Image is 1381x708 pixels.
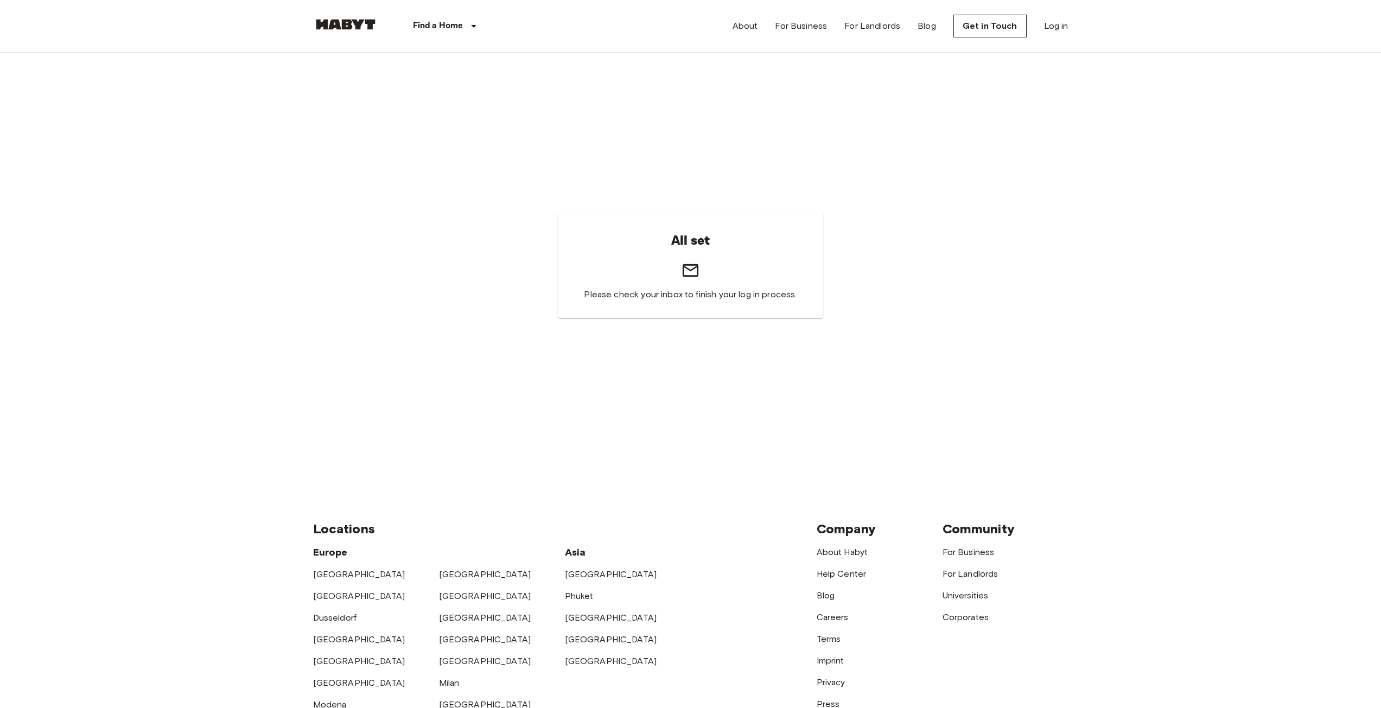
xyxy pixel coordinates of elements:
[817,655,844,666] a: Imprint
[943,612,989,622] a: Corporates
[671,229,710,252] h6: All set
[439,678,460,688] a: Milan
[943,547,995,557] a: For Business
[1044,20,1068,33] a: Log in
[565,569,657,579] a: [GEOGRAPHIC_DATA]
[817,612,849,622] a: Careers
[439,569,531,579] a: [GEOGRAPHIC_DATA]
[817,547,868,557] a: About Habyt
[817,590,835,601] a: Blog
[775,20,827,33] a: For Business
[953,15,1027,37] a: Get in Touch
[313,521,375,537] span: Locations
[943,569,998,579] a: For Landlords
[565,613,657,623] a: [GEOGRAPHIC_DATA]
[565,591,594,601] a: Phuket
[439,613,531,623] a: [GEOGRAPHIC_DATA]
[918,20,936,33] a: Blog
[565,634,657,645] a: [GEOGRAPHIC_DATA]
[313,634,405,645] a: [GEOGRAPHIC_DATA]
[439,634,531,645] a: [GEOGRAPHIC_DATA]
[313,656,405,666] a: [GEOGRAPHIC_DATA]
[313,591,405,601] a: [GEOGRAPHIC_DATA]
[313,678,405,688] a: [GEOGRAPHIC_DATA]
[313,19,378,30] img: Habyt
[817,521,876,537] span: Company
[733,20,758,33] a: About
[844,20,900,33] a: For Landlords
[313,569,405,579] a: [GEOGRAPHIC_DATA]
[439,656,531,666] a: [GEOGRAPHIC_DATA]
[413,20,463,33] p: Find a Home
[817,677,845,687] a: Privacy
[817,569,867,579] a: Help Center
[313,546,348,558] span: Europe
[565,656,657,666] a: [GEOGRAPHIC_DATA]
[584,289,797,301] span: Please check your inbox to finish your log in process.
[943,521,1015,537] span: Community
[565,546,586,558] span: Asia
[439,591,531,601] a: [GEOGRAPHIC_DATA]
[943,590,989,601] a: Universities
[817,634,841,644] a: Terms
[313,613,357,623] a: Dusseldorf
